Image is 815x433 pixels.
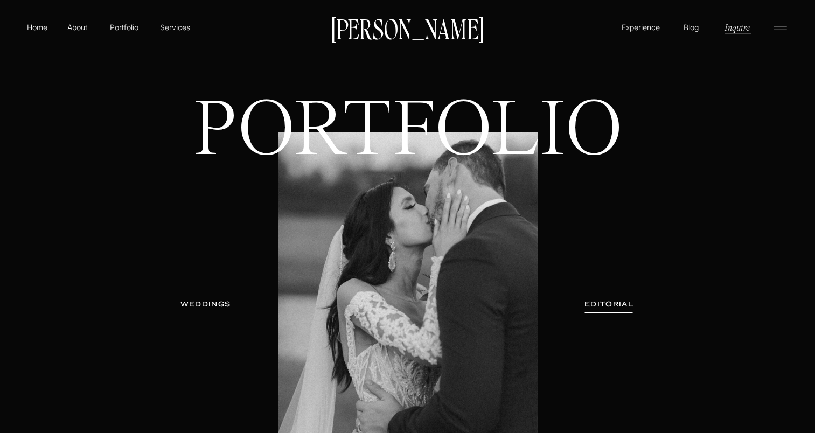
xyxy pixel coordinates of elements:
a: Portfolio [105,22,143,33]
a: WEDDINGS [172,299,240,310]
a: [PERSON_NAME] [326,17,489,39]
a: Services [159,22,191,33]
a: EDITORIAL [570,299,649,310]
a: Blog [681,22,701,32]
a: Experience [620,22,661,33]
a: Inquire [723,21,751,33]
h1: PORTFOLIO [175,97,641,242]
a: Home [25,22,50,33]
a: About [65,22,89,32]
